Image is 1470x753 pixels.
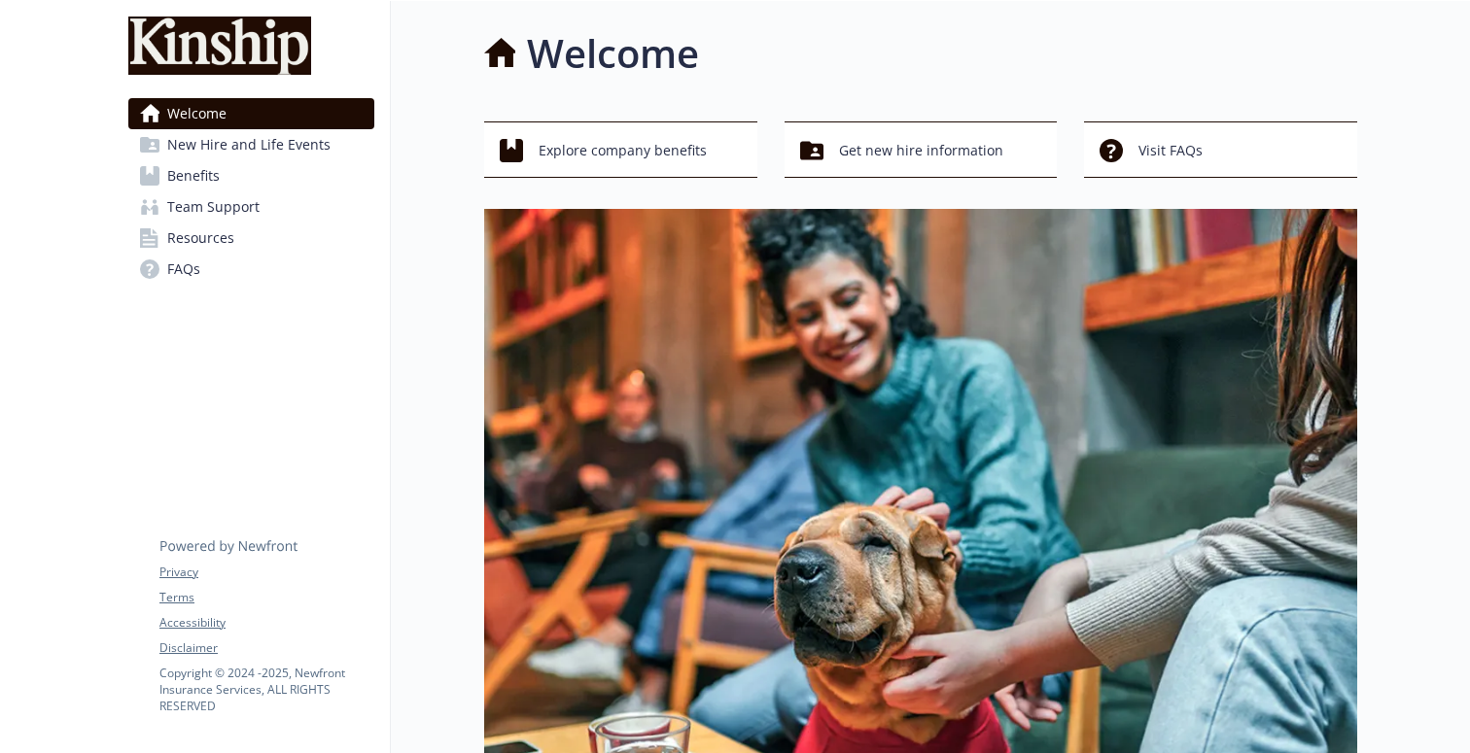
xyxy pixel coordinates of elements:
[785,121,1058,178] button: Get new hire information
[484,121,757,178] button: Explore company benefits
[159,614,373,632] a: Accessibility
[128,129,374,160] a: New Hire and Life Events
[527,24,699,83] h1: Welcome
[1084,121,1357,178] button: Visit FAQs
[539,132,707,169] span: Explore company benefits
[167,98,227,129] span: Welcome
[159,665,373,714] p: Copyright © 2024 - 2025 , Newfront Insurance Services, ALL RIGHTS RESERVED
[167,129,331,160] span: New Hire and Life Events
[128,254,374,285] a: FAQs
[167,254,200,285] span: FAQs
[167,222,234,254] span: Resources
[159,564,373,581] a: Privacy
[159,639,373,657] a: Disclaimer
[128,98,374,129] a: Welcome
[128,222,374,254] a: Resources
[839,132,1003,169] span: Get new hire information
[128,160,374,191] a: Benefits
[1138,132,1203,169] span: Visit FAQs
[128,191,374,222] a: Team Support
[167,160,220,191] span: Benefits
[159,589,373,606] a: Terms
[167,191,260,222] span: Team Support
